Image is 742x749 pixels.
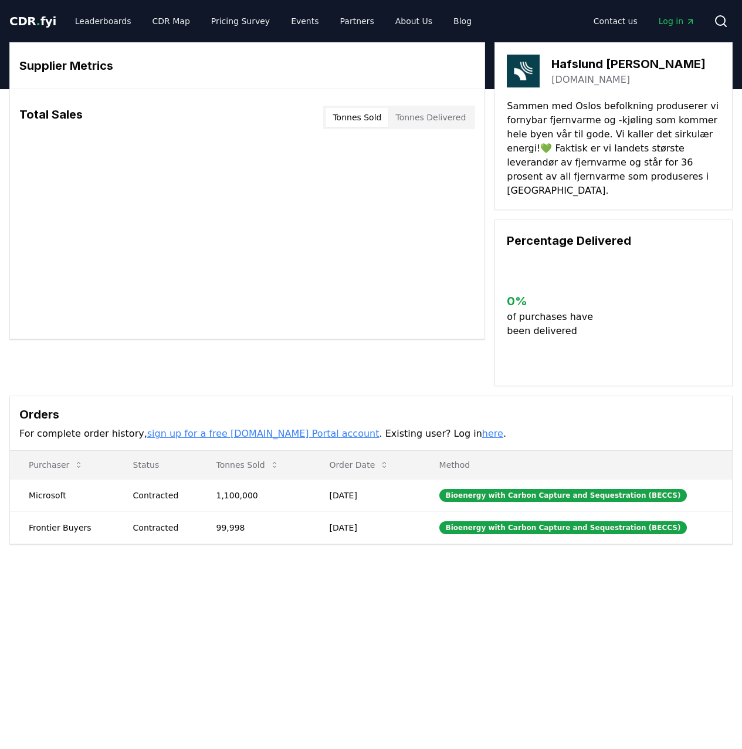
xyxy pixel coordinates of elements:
button: Tonnes Delivered [388,108,473,127]
td: Microsoft [10,479,114,511]
div: Contracted [133,490,188,501]
a: Leaderboards [66,11,141,32]
p: of purchases have been delivered [507,310,598,338]
a: sign up for a free [DOMAIN_NAME] Portal account [147,428,380,439]
a: here [482,428,503,439]
a: Events [282,11,328,32]
a: [DOMAIN_NAME] [551,73,630,87]
button: Tonnes Sold [326,108,388,127]
h3: Orders [19,406,723,423]
td: 1,100,000 [197,479,310,511]
a: CDR.fyi [9,13,56,29]
span: CDR fyi [9,14,56,28]
a: Blog [444,11,481,32]
h3: Hafslund [PERSON_NAME] [551,55,706,73]
td: 99,998 [197,511,310,544]
td: Frontier Buyers [10,511,114,544]
p: Sammen med Oslos befolkning produserer vi fornybar fjernvarme og -kjøling som kommer hele byen vå... [507,99,720,198]
button: Purchaser [19,453,93,477]
h3: 0 % [507,292,598,310]
p: Method [430,459,723,471]
a: Partners [331,11,384,32]
span: . [36,14,40,28]
p: Status [124,459,188,471]
span: Log in [659,15,695,27]
h3: Total Sales [19,106,83,129]
button: Order Date [320,453,399,477]
nav: Main [584,11,704,32]
div: Contracted [133,522,188,534]
img: Hafslund Celsio-logo [507,55,540,87]
a: Log in [649,11,704,32]
div: Bioenergy with Carbon Capture and Sequestration (BECCS) [439,521,687,534]
td: [DATE] [311,511,421,544]
a: Pricing Survey [202,11,279,32]
div: Bioenergy with Carbon Capture and Sequestration (BECCS) [439,489,687,502]
a: Contact us [584,11,647,32]
h3: Percentage Delivered [507,232,720,249]
a: CDR Map [143,11,199,32]
a: About Us [386,11,442,32]
nav: Main [66,11,481,32]
td: [DATE] [311,479,421,511]
p: For complete order history, . Existing user? Log in . [19,427,723,441]
button: Tonnes Sold [206,453,288,477]
h3: Supplier Metrics [19,57,475,75]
